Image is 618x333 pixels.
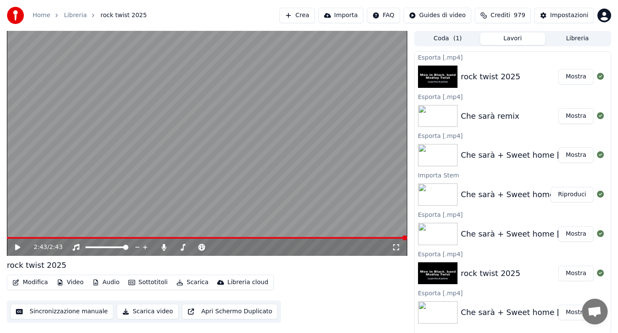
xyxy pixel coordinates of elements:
button: Modifica [9,276,51,288]
div: Esporta [.mp4] [415,288,611,298]
div: / [34,243,55,252]
div: rock twist 2025 [7,259,67,271]
button: Mostra [558,305,594,320]
div: Importa Stem [415,170,611,180]
button: Importa [318,8,364,23]
button: Mostra [558,266,594,281]
button: Video [53,276,87,288]
span: 979 [514,11,525,20]
button: Scarica [173,276,212,288]
button: Libreria [545,33,610,45]
button: Lavori [480,33,545,45]
button: Mostra [558,108,594,124]
button: Mostra [558,147,594,163]
div: Aprire la chat [582,299,608,324]
button: Riproduci [551,187,594,202]
div: Che sarà remix [461,110,520,122]
div: Esporta [.mp4] [415,91,611,102]
img: youka [7,7,24,24]
button: Impostazioni [534,8,594,23]
span: 2:43 [49,243,63,252]
div: Esporta [.mp4] [415,52,611,62]
nav: breadcrumb [33,11,147,20]
span: 2:43 [34,243,47,252]
span: ( 1 ) [453,34,462,43]
span: Crediti [491,11,510,20]
button: Sincronizzazione manuale [10,304,113,319]
div: rock twist 2025 [461,71,521,83]
button: Audio [89,276,123,288]
button: Crediti979 [475,8,531,23]
div: rock twist 2025 [461,267,521,279]
button: Mostra [558,226,594,242]
div: Impostazioni [550,11,588,20]
button: Coda [415,33,480,45]
button: Mostra [558,69,594,84]
button: Apri Schermo Duplicato [182,304,278,319]
div: Libreria cloud [227,278,268,287]
button: Sottotitoli [125,276,171,288]
span: rock twist 2025 [100,11,147,20]
button: Crea [279,8,315,23]
button: Guides di video [403,8,471,23]
div: Esporta [.mp4] [415,209,611,219]
a: Libreria [64,11,87,20]
button: Scarica video [117,304,179,319]
button: FAQ [367,8,400,23]
div: Esporta [.mp4] [415,249,611,259]
a: Home [33,11,50,20]
div: Esporta [.mp4] [415,130,611,141]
